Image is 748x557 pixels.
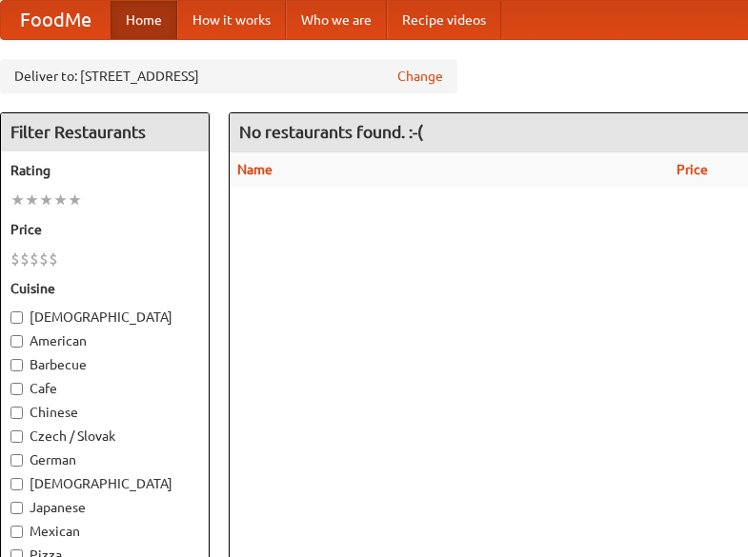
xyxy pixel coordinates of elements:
li: $ [39,249,49,269]
input: American [10,335,23,348]
a: How it works [177,1,286,39]
li: ★ [10,189,25,210]
li: ★ [68,189,82,210]
a: Home [111,1,177,39]
a: Change [397,67,443,86]
li: ★ [53,189,68,210]
input: Mexican [10,526,23,538]
input: [DEMOGRAPHIC_DATA] [10,478,23,490]
label: Japanese [10,498,199,517]
label: German [10,450,199,469]
a: FoodMe [1,1,111,39]
h4: Filter Restaurants [1,113,209,151]
a: Name [237,162,273,177]
h5: Price [10,220,199,239]
label: Czech / Slovak [10,427,199,446]
input: German [10,454,23,467]
ng-pluralize: No restaurants found. :-( [239,123,423,141]
a: Who we are [286,1,387,39]
label: American [10,331,199,350]
label: Barbecue [10,355,199,374]
h5: Rating [10,161,199,180]
label: Cafe [10,379,199,398]
input: Barbecue [10,359,23,371]
a: Price [677,162,708,177]
li: $ [20,249,30,269]
input: Czech / Slovak [10,430,23,443]
input: Chinese [10,407,23,419]
li: ★ [25,189,39,210]
input: [DEMOGRAPHIC_DATA] [10,311,23,324]
li: $ [30,249,39,269]
label: [DEMOGRAPHIC_DATA] [10,474,199,493]
li: $ [10,249,20,269]
input: Cafe [10,383,23,395]
h5: Cuisine [10,279,199,298]
input: Japanese [10,502,23,514]
label: Chinese [10,403,199,422]
label: [DEMOGRAPHIC_DATA] [10,308,199,327]
a: Recipe videos [387,1,501,39]
li: $ [49,249,58,269]
label: Mexican [10,522,199,541]
li: ★ [39,189,53,210]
